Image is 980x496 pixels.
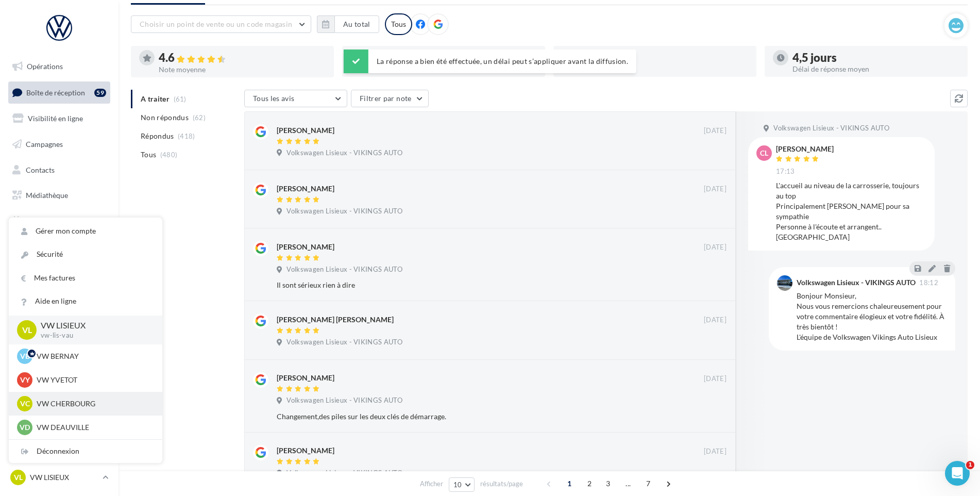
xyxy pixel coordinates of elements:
span: 2 [581,475,598,492]
span: 1 [561,475,578,492]
span: Visibilité en ligne [28,114,83,123]
div: [PERSON_NAME] [277,445,334,456]
span: CL [760,148,768,158]
div: 88 % [581,52,748,63]
span: 7 [640,475,656,492]
div: Taux de réponse [581,65,748,73]
div: 4.6 [159,52,326,64]
span: ... [620,475,636,492]
a: Mes factures [9,267,162,290]
div: [PERSON_NAME] [277,184,334,194]
span: Opérations [27,62,63,71]
p: VW YVETOT [37,375,150,385]
p: vw-lis-vau [41,331,146,340]
button: Au total [317,15,379,33]
span: 17:13 [776,167,795,176]
span: (62) [193,113,206,122]
div: Déconnexion [9,440,162,463]
span: Campagnes [26,140,63,148]
a: Gérer mon compte [9,220,162,243]
div: [PERSON_NAME] [277,125,334,136]
a: Médiathèque [6,185,112,206]
span: [DATE] [704,126,726,136]
a: Sécurité [9,243,162,266]
button: Tous les avis [244,90,347,107]
div: 59 [94,89,106,97]
button: Au total [334,15,379,33]
span: VL [14,472,23,483]
span: (418) [178,132,195,140]
span: Volkswagen Lisieux - VIKINGS AUTO [286,265,402,274]
span: Volkswagen Lisieux - VIKINGS AUTO [286,148,402,158]
span: Volkswagen Lisieux - VIKINGS AUTO [286,338,402,347]
span: VC [20,399,30,409]
div: Délai de réponse moyen [792,65,959,73]
span: VY [20,375,30,385]
a: Campagnes DataOnDemand [6,270,112,301]
span: VL [22,324,32,336]
span: [DATE] [704,447,726,456]
a: Visibilité en ligne [6,108,112,129]
span: VB [20,351,30,361]
a: Boîte de réception59 [6,81,112,104]
div: 4,5 jours [792,52,959,63]
span: Volkswagen Lisieux - VIKINGS AUTO [773,124,889,133]
div: L'accueil au niveau de la carrosserie, toujours au top Principalement [PERSON_NAME] pour sa sympa... [776,180,926,242]
div: Tous [385,13,412,35]
a: Campagnes [6,134,112,155]
div: La réponse a bien été effectuée, un délai peut s’appliquer avant la diffusion. [344,49,636,73]
div: [PERSON_NAME] [PERSON_NAME] [277,315,394,325]
div: [PERSON_NAME] [277,242,334,252]
p: VW LISIEUX [41,320,146,332]
button: Filtrer par note [351,90,429,107]
span: [DATE] [704,185,726,194]
div: Volkswagen Lisieux - VIKINGS AUTO [797,279,916,286]
div: [PERSON_NAME] [776,145,834,153]
span: résultats/page [480,479,523,489]
span: Répondus [141,131,174,141]
button: Choisir un point de vente ou un code magasin [131,15,311,33]
span: Volkswagen Lisieux - VIKINGS AUTO [286,396,402,405]
span: (480) [160,151,178,159]
span: Choisir un point de vente ou un code magasin [140,20,292,28]
span: [DATE] [704,316,726,325]
span: Boîte de réception [26,88,85,96]
span: 1 [966,461,974,469]
div: Note moyenne [159,66,326,73]
span: [DATE] [704,243,726,252]
a: Aide en ligne [9,290,162,313]
a: PLV et print personnalisable [6,236,112,267]
a: Contacts [6,159,112,181]
iframe: Intercom live chat [945,461,970,486]
span: Calendrier [26,217,60,225]
a: VL VW LISIEUX [8,468,110,487]
button: 10 [449,477,475,492]
span: Afficher [420,479,443,489]
span: Médiathèque [26,191,68,200]
span: VD [20,422,30,433]
a: Opérations [6,56,112,77]
div: Il sont sérieux rien à dire [277,280,660,290]
span: Volkswagen Lisieux - VIKINGS AUTO [286,207,402,216]
span: Volkswagen Lisieux - VIKINGS AUTO [286,469,402,478]
span: Tous les avis [253,94,295,103]
div: Changement,des piles sur les deux clés de démarrage. [277,411,660,422]
span: Non répondus [141,112,189,123]
div: [PERSON_NAME] [277,373,334,383]
p: VW DEAUVILLE [37,422,150,433]
span: [DATE] [704,374,726,384]
span: 18:12 [919,279,938,286]
span: Tous [141,150,156,160]
p: VW CHERBOURG [37,399,150,409]
p: VW BERNAY [37,351,150,361]
div: Bonjour Monsieur, Nous vous remercions chaleureusement pour votre commentaire élogieux et votre f... [797,291,947,342]
a: Calendrier [6,210,112,232]
span: 3 [600,475,616,492]
span: 10 [453,481,462,489]
span: Contacts [26,165,55,174]
p: VW LISIEUX [30,472,98,483]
